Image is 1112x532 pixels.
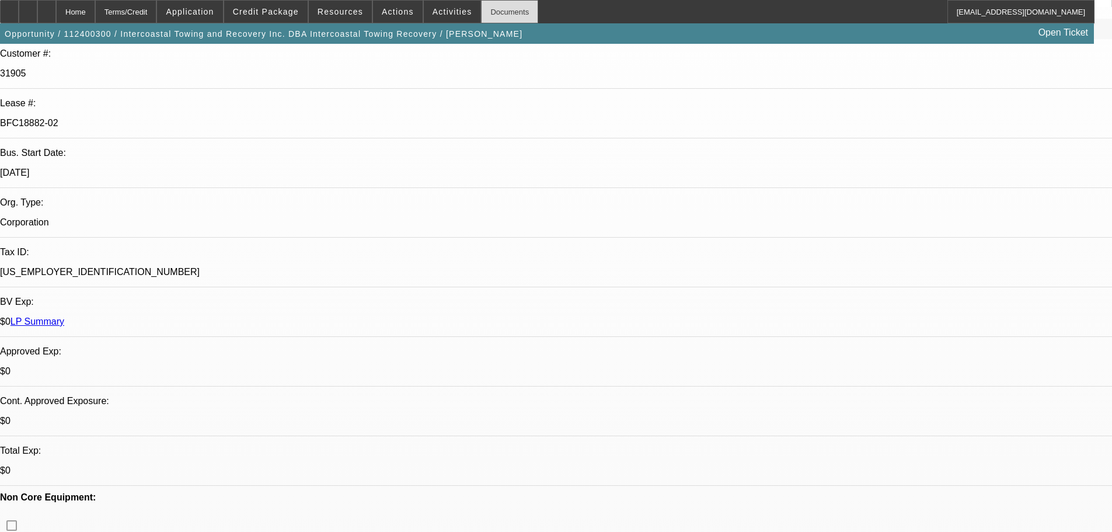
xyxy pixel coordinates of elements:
[309,1,372,23] button: Resources
[373,1,423,23] button: Actions
[382,7,414,16] span: Actions
[318,7,363,16] span: Resources
[5,29,522,39] span: Opportunity / 112400300 / Intercoastal Towing and Recovery Inc. DBA Intercoastal Towing Recovery ...
[166,7,214,16] span: Application
[1034,23,1093,43] a: Open Ticket
[233,7,299,16] span: Credit Package
[11,317,64,326] a: LP Summary
[157,1,222,23] button: Application
[224,1,308,23] button: Credit Package
[433,7,472,16] span: Activities
[424,1,481,23] button: Activities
